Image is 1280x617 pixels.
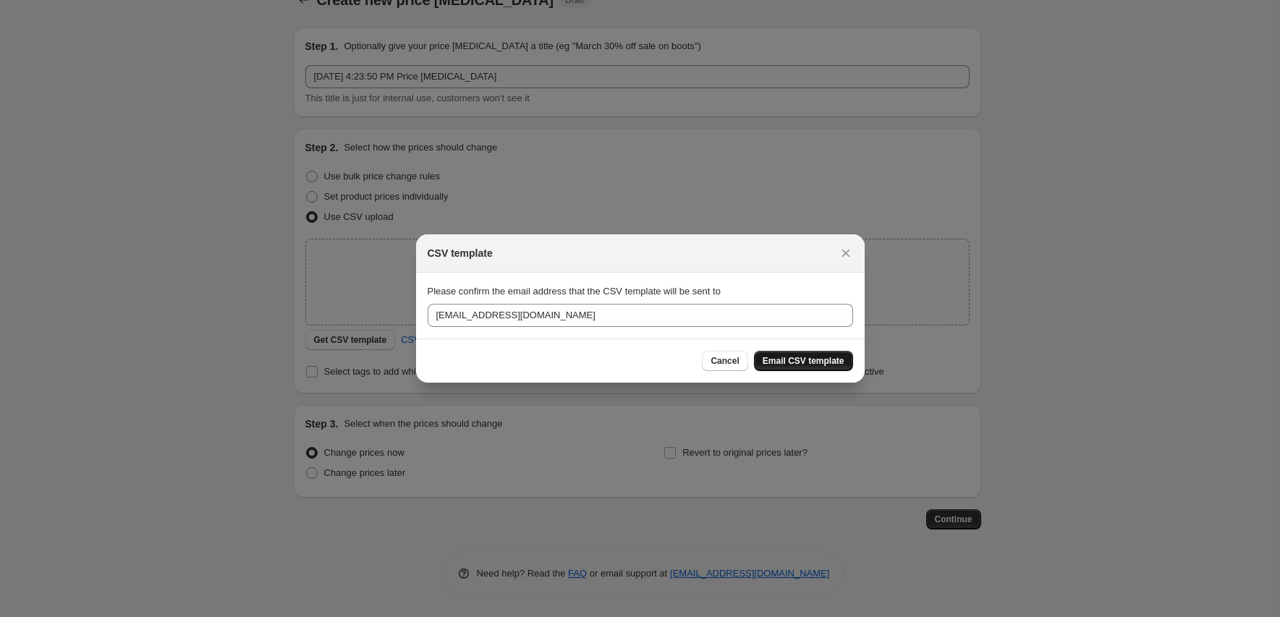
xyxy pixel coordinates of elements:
h2: CSV template [428,246,493,260]
span: Please confirm the email address that the CSV template will be sent to [428,286,721,297]
button: Email CSV template [754,351,853,371]
button: Cancel [702,351,747,371]
span: Email CSV template [763,355,844,367]
span: Cancel [711,355,739,367]
button: Close [836,243,856,263]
